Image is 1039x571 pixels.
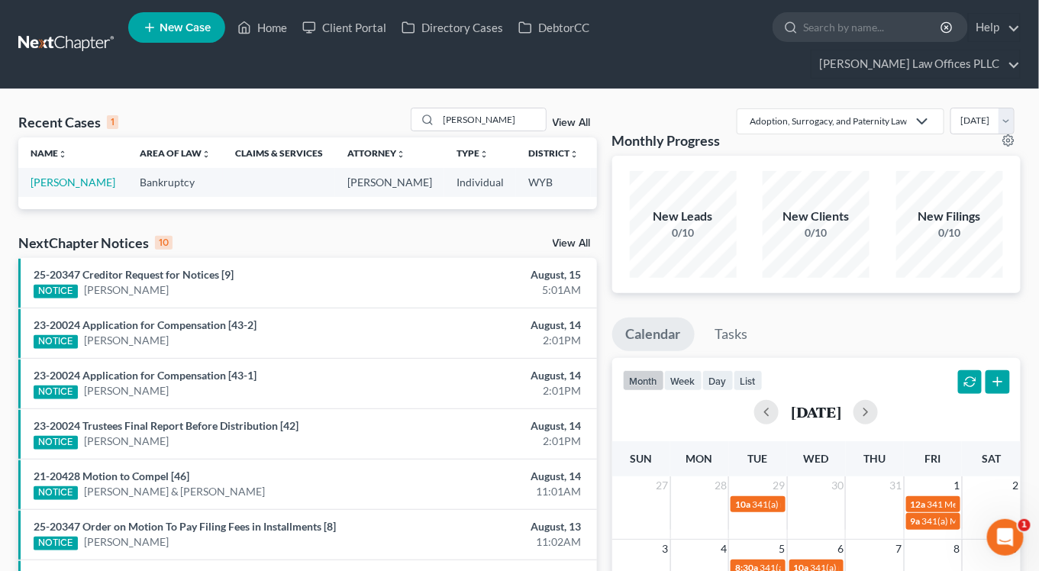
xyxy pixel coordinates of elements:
[409,519,582,534] div: August, 13
[686,452,713,465] span: Mon
[409,383,582,398] div: 2:01PM
[409,484,582,499] div: 11:01AM
[791,404,841,420] h2: [DATE]
[896,225,1003,240] div: 0/10
[911,515,921,527] span: 9a
[34,386,78,399] div: NOTICE
[34,469,189,482] a: 21-20428 Motion to Compel [46]
[409,333,582,348] div: 2:01PM
[335,168,444,196] td: [PERSON_NAME]
[911,498,926,510] span: 12a
[734,370,763,391] button: list
[953,476,962,495] span: 1
[612,318,695,351] a: Calendar
[84,333,169,348] a: [PERSON_NAME]
[778,540,787,558] span: 5
[409,368,582,383] div: August, 14
[84,282,169,298] a: [PERSON_NAME]
[394,14,511,41] a: Directory Cases
[84,434,169,449] a: [PERSON_NAME]
[969,14,1020,41] a: Help
[18,234,173,252] div: NextChapter Notices
[155,236,173,250] div: 10
[230,14,295,41] a: Home
[664,370,702,391] button: week
[661,540,670,558] span: 3
[347,147,405,159] a: Attorneyunfold_more
[623,370,664,391] button: month
[295,14,394,41] a: Client Portal
[58,150,67,159] i: unfold_more
[719,540,728,558] span: 4
[928,498,978,510] span: 341 Meeting
[830,476,845,495] span: 30
[713,476,728,495] span: 28
[107,115,118,129] div: 1
[735,498,750,510] span: 10a
[953,540,962,558] span: 8
[516,168,591,196] td: WYB
[803,13,943,41] input: Search by name...
[160,22,211,34] span: New Case
[34,268,234,281] a: 25-20347 Creditor Request for Notices [9]
[84,383,169,398] a: [PERSON_NAME]
[439,108,546,131] input: Search by name...
[630,225,737,240] div: 0/10
[895,540,904,558] span: 7
[528,147,579,159] a: Districtunfold_more
[987,519,1024,556] iframe: Intercom live chat
[409,534,582,550] div: 11:02AM
[612,131,721,150] h3: Monthly Progress
[702,318,762,351] a: Tasks
[982,452,1001,465] span: Sat
[202,150,211,159] i: unfold_more
[553,238,591,249] a: View All
[34,520,336,533] a: 25-20347 Order on Motion To Pay Filing Fees in Installments [8]
[772,476,787,495] span: 29
[1012,476,1021,495] span: 2
[511,14,597,41] a: DebtorCC
[750,115,907,127] div: Adoption, Surrogacy, and Paternity Law
[444,168,516,196] td: Individual
[804,452,829,465] span: Wed
[31,176,115,189] a: [PERSON_NAME]
[409,318,582,333] div: August, 14
[655,476,670,495] span: 27
[763,225,870,240] div: 0/10
[34,537,78,550] div: NOTICE
[34,486,78,500] div: NOTICE
[34,318,257,331] a: 23-20024 Application for Compensation [43-2]
[457,147,489,159] a: Typeunfold_more
[553,118,591,128] a: View All
[409,282,582,298] div: 5:01AM
[748,452,768,465] span: Tue
[702,370,734,391] button: day
[591,168,667,196] td: 7
[1018,519,1031,531] span: 1
[836,540,845,558] span: 6
[34,335,78,349] div: NOTICE
[84,534,169,550] a: [PERSON_NAME]
[31,147,67,159] a: Nameunfold_more
[127,168,223,196] td: Bankruptcy
[409,418,582,434] div: August, 14
[396,150,405,159] i: unfold_more
[34,419,298,432] a: 23-20024 Trustees Final Report Before Distribution [42]
[409,469,582,484] div: August, 14
[863,452,886,465] span: Thu
[479,150,489,159] i: unfold_more
[84,484,266,499] a: [PERSON_NAME] & [PERSON_NAME]
[34,369,257,382] a: 23-20024 Application for Compensation [43-1]
[889,476,904,495] span: 31
[630,208,737,225] div: New Leads
[409,434,582,449] div: 2:01PM
[140,147,211,159] a: Area of Lawunfold_more
[763,208,870,225] div: New Clients
[752,498,899,510] span: 341(a) meeting for [PERSON_NAME]
[812,50,1020,78] a: [PERSON_NAME] Law Offices PLLC
[925,452,941,465] span: Fri
[18,113,118,131] div: Recent Cases
[223,137,335,168] th: Claims & Services
[630,452,652,465] span: Sun
[409,267,582,282] div: August, 15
